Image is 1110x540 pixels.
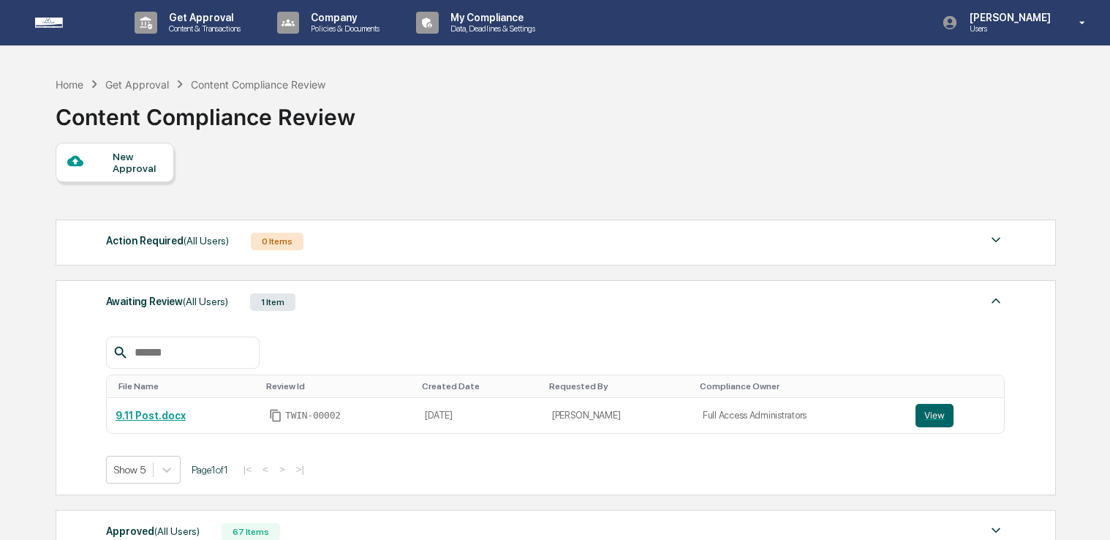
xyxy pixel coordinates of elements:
[266,381,410,391] div: Toggle SortBy
[700,381,901,391] div: Toggle SortBy
[915,404,954,427] button: View
[543,398,694,433] td: [PERSON_NAME]
[987,522,1005,539] img: caret
[35,18,105,28] img: logo
[106,231,229,250] div: Action Required
[251,233,303,250] div: 0 Items
[56,78,83,91] div: Home
[292,463,309,476] button: >|
[105,78,169,91] div: Get Approval
[299,23,387,34] p: Policies & Documents
[106,292,228,311] div: Awaiting Review
[918,381,998,391] div: Toggle SortBy
[549,381,688,391] div: Toggle SortBy
[439,23,543,34] p: Data, Deadlines & Settings
[192,464,228,476] span: Page 1 of 1
[157,12,248,23] p: Get Approval
[116,410,186,421] a: 9.11 Post.docx
[275,463,290,476] button: >
[250,293,295,311] div: 1 Item
[987,292,1005,310] img: caret
[1063,492,1103,531] iframe: Open customer support
[958,23,1058,34] p: Users
[56,92,355,130] div: Content Compliance Review
[987,231,1005,249] img: caret
[157,23,248,34] p: Content & Transactions
[239,463,256,476] button: |<
[299,12,387,23] p: Company
[694,398,907,433] td: Full Access Administrators
[183,296,228,307] span: (All Users)
[154,525,200,537] span: (All Users)
[285,410,341,421] span: TWIN-00002
[269,409,282,422] span: Copy Id
[191,78,325,91] div: Content Compliance Review
[118,381,254,391] div: Toggle SortBy
[422,381,537,391] div: Toggle SortBy
[184,235,229,247] span: (All Users)
[113,151,162,174] div: New Approval
[958,12,1058,23] p: [PERSON_NAME]
[439,12,543,23] p: My Compliance
[416,398,543,433] td: [DATE]
[258,463,273,476] button: <
[915,404,995,427] a: View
